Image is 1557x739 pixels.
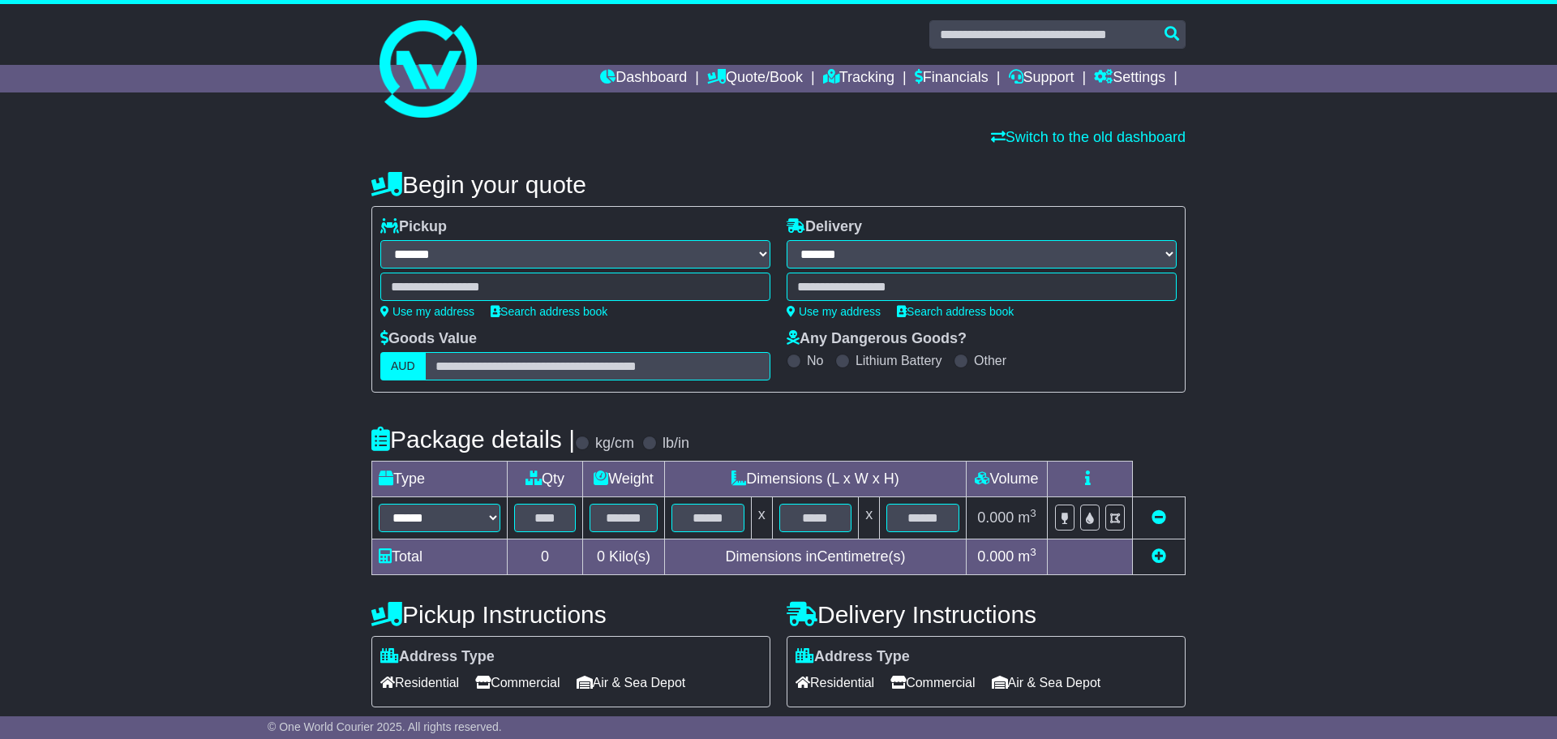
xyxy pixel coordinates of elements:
span: Air & Sea Depot [992,670,1101,695]
sup: 3 [1030,507,1036,519]
a: Search address book [491,305,607,318]
h4: Package details | [371,426,575,453]
span: Residential [380,670,459,695]
a: Search address book [897,305,1014,318]
a: Use my address [787,305,881,318]
a: Dashboard [600,65,687,92]
label: Other [974,353,1006,368]
td: 0 [508,539,583,575]
td: Type [372,462,508,497]
td: Dimensions in Centimetre(s) [664,539,966,575]
label: lb/in [663,435,689,453]
label: kg/cm [595,435,634,453]
td: Kilo(s) [583,539,665,575]
td: x [751,497,772,539]
span: 0.000 [977,509,1014,526]
span: m [1018,509,1036,526]
label: No [807,353,823,368]
a: Settings [1094,65,1165,92]
span: 0 [597,548,605,565]
label: AUD [380,352,426,380]
span: Commercial [475,670,560,695]
label: Pickup [380,218,447,236]
td: x [859,497,880,539]
h4: Begin your quote [371,171,1186,198]
td: Qty [508,462,583,497]
h4: Delivery Instructions [787,601,1186,628]
label: Address Type [380,648,495,666]
td: Dimensions (L x W x H) [664,462,966,497]
a: Financials [915,65,989,92]
td: Total [372,539,508,575]
a: Quote/Book [707,65,803,92]
h4: Pickup Instructions [371,601,770,628]
label: Address Type [796,648,910,666]
a: Tracking [823,65,894,92]
label: Lithium Battery [856,353,942,368]
a: Use my address [380,305,474,318]
label: Goods Value [380,330,477,348]
td: Volume [966,462,1047,497]
label: Delivery [787,218,862,236]
span: Air & Sea Depot [577,670,686,695]
a: Add new item [1152,548,1166,565]
label: Any Dangerous Goods? [787,330,967,348]
sup: 3 [1030,546,1036,558]
a: Switch to the old dashboard [991,129,1186,145]
a: Remove this item [1152,509,1166,526]
span: Residential [796,670,874,695]
span: © One World Courier 2025. All rights reserved. [268,720,502,733]
span: Commercial [890,670,975,695]
td: Weight [583,462,665,497]
a: Support [1009,65,1074,92]
span: 0.000 [977,548,1014,565]
span: m [1018,548,1036,565]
